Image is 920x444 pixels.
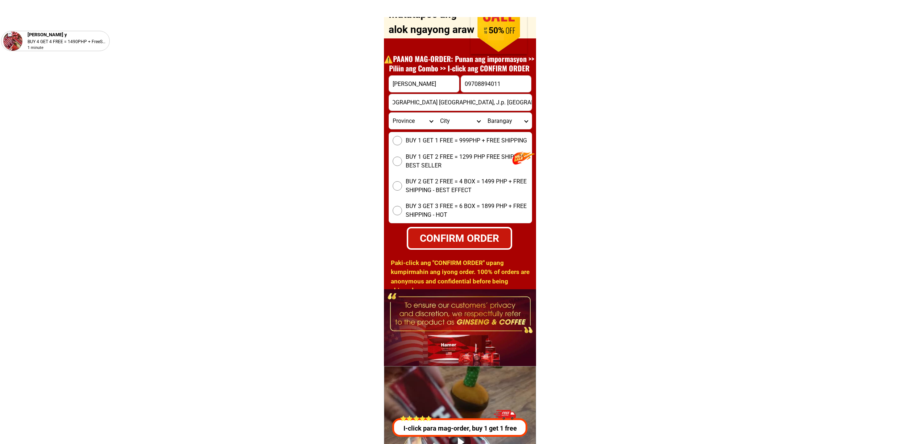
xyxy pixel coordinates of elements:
[380,54,538,73] h1: ⚠️️PAANO MAG-ORDER: Punan ang impormasyon >> Piliin ang Combo >> I-click ang CONFIRM ORDER
[436,113,484,129] select: Select district
[406,153,532,170] span: BUY 1 GET 2 FREE = 1299 PHP FREE SHIPPING - BEST SELLER
[406,177,532,195] span: BUY 2 GET 2 FREE = 4 BOX = 1499 PHP + FREE SHIPPING - BEST EFFECT
[406,136,527,145] span: BUY 1 GET 1 FREE = 999PHP + FREE SHIPPING
[406,202,532,219] span: BUY 3 GET 3 FREE = 6 BOX = 1899 PHP + FREE SHIPPING - HOT
[389,94,532,111] input: Input address
[484,113,531,129] select: Select commune
[389,113,436,129] select: Select province
[391,258,534,295] h1: Paki-click ang "CONFIRM ORDER" upang kumpirmahin ang iyong order. 100% of orders are anonymous an...
[389,76,459,92] input: Input full_name
[393,206,402,215] input: BUY 3 GET 3 FREE = 6 BOX = 1899 PHP + FREE SHIPPING - HOT
[389,7,478,37] p: Matatapos ang alok ngayong araw
[393,136,402,145] input: BUY 1 GET 1 FREE = 999PHP + FREE SHIPPING
[461,76,531,92] input: Input phone_number
[478,26,515,36] h1: 50%
[408,231,511,246] div: CONFIRM ORDER
[390,423,528,433] p: I-click para mag-order, buy 1 get 1 free
[393,157,402,166] input: BUY 1 GET 2 FREE = 1299 PHP FREE SHIPPING - BEST SELLER
[393,181,402,191] input: BUY 2 GET 2 FREE = 4 BOX = 1499 PHP + FREE SHIPPING - BEST EFFECT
